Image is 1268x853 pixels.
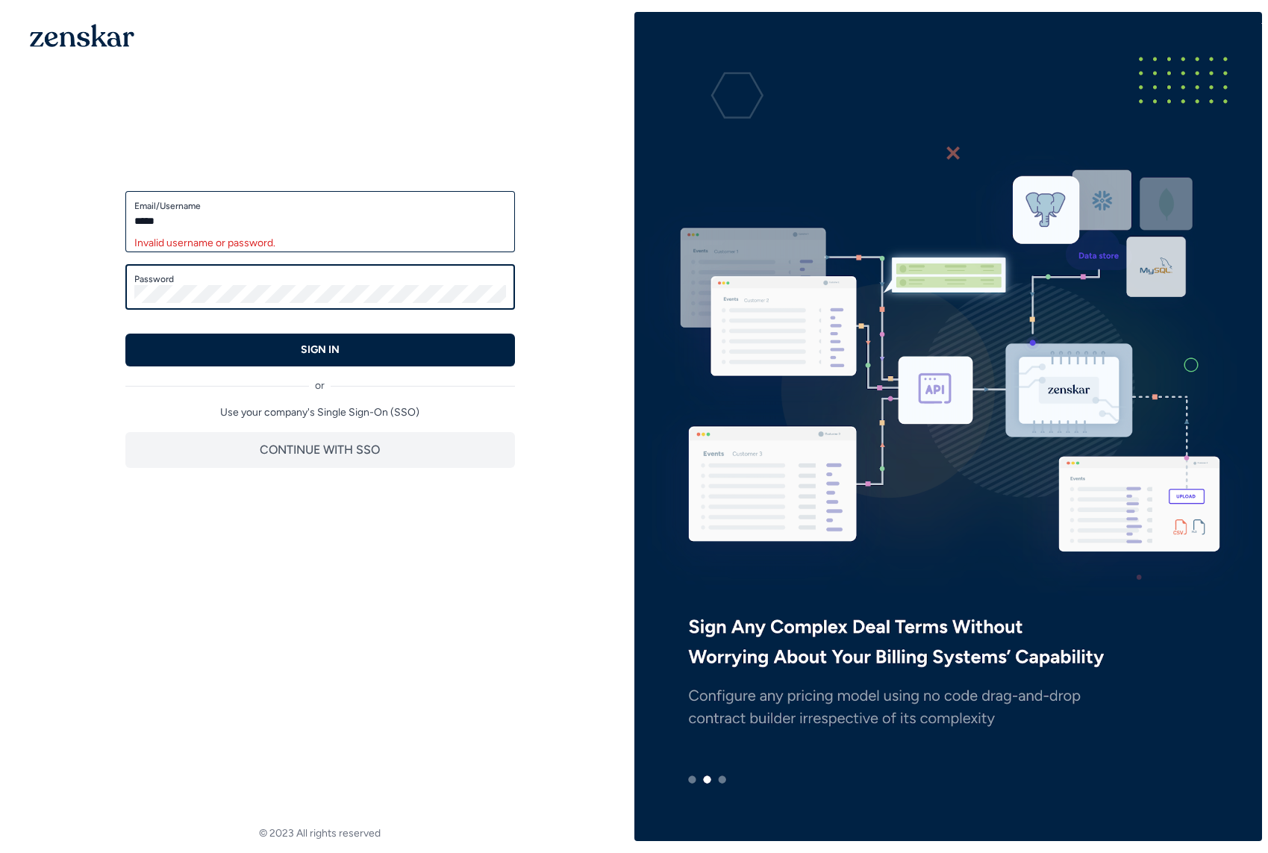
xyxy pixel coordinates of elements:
img: 1OGAJ2xQqyY4LXKgY66KYq0eOWRCkrZdAb3gUhuVAqdWPZE9SRJmCz+oDMSn4zDLXe31Ii730ItAGKgCKgCCgCikA4Av8PJUP... [30,24,134,47]
button: SIGN IN [125,334,515,366]
div: Invalid username or password. [134,236,506,251]
footer: © 2023 All rights reserved [6,826,634,841]
img: e3ZQAAAMhDCM8y96E9JIIDxLgAABAgQIECBAgAABAgQyAoJA5mpDCRAgQIAAAQIECBAgQIAAAQIECBAgQKAsIAiU37edAAECB... [634,23,1263,830]
p: Use your company's Single Sign-On (SSO) [125,405,515,420]
p: SIGN IN [301,343,340,357]
label: Password [134,273,506,285]
button: CONTINUE WITH SSO [125,432,515,468]
div: or [125,366,515,393]
label: Email/Username [134,200,506,212]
